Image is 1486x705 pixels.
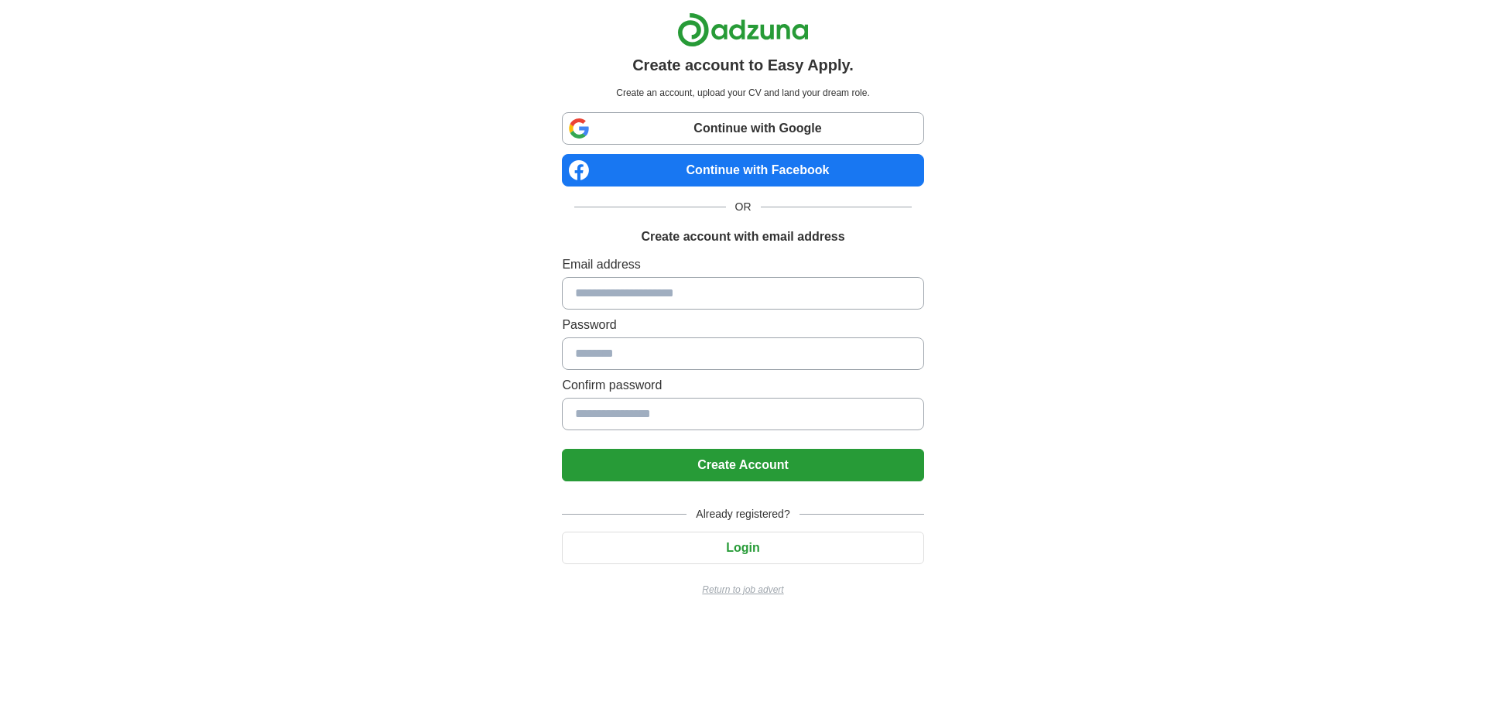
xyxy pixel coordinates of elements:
label: Confirm password [562,376,923,395]
h1: Create account to Easy Apply. [632,53,854,77]
a: Continue with Facebook [562,154,923,187]
span: Already registered? [687,506,799,522]
button: Login [562,532,923,564]
button: Create Account [562,449,923,481]
h1: Create account with email address [641,228,844,246]
img: Adzuna logo [677,12,809,47]
a: Return to job advert [562,583,923,597]
label: Password [562,316,923,334]
span: OR [726,199,761,215]
label: Email address [562,255,923,274]
a: Continue with Google [562,112,923,145]
p: Create an account, upload your CV and land your dream role. [565,86,920,100]
a: Login [562,541,923,554]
